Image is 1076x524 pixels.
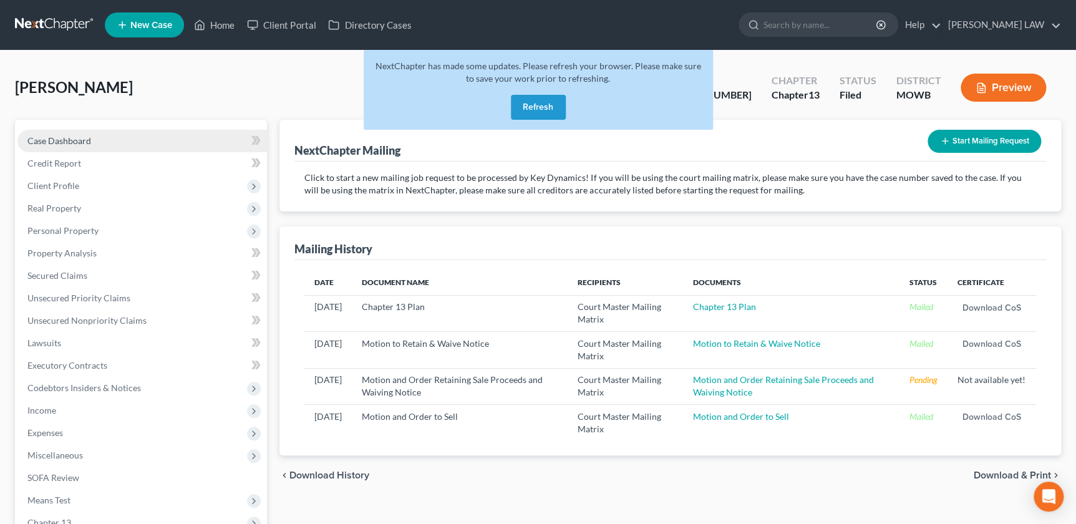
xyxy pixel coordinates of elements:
div: Open Intercom Messenger [1034,482,1064,512]
a: Secured Claims [17,264,267,287]
div: Court Master Mailing Matrix [578,301,673,326]
a: Credit Report [17,152,267,175]
td: Mailed [899,404,948,440]
td: Pending [899,368,948,404]
p: Click to start a new mailing job request to be processed by Key Dynamics! If you will be using th... [304,172,1036,196]
span: Income [27,405,56,415]
a: Motion and Order to Sell [693,411,789,422]
span: Unsecured Priority Claims [27,293,130,303]
span: [PERSON_NAME] [15,78,133,96]
span: Lawsuits [27,337,61,348]
span: Expenses [27,427,63,438]
th: Certificate [948,270,1036,295]
span: Case Dashboard [27,135,91,146]
div: Mailing History [294,241,372,256]
a: [PERSON_NAME] LAW [942,14,1060,36]
th: Documents [683,270,899,295]
a: Client Portal [241,14,322,36]
span: Personal Property [27,225,99,236]
span: Means Test [27,495,70,505]
td: Mailed [899,295,948,331]
a: Executory Contracts [17,354,267,377]
th: Status [899,270,948,295]
div: NextChapter Mailing [294,143,400,158]
input: Search by name... [763,13,878,36]
div: Filed [839,88,876,102]
span: Miscellaneous [27,450,83,460]
span: Download & Print [974,470,1051,480]
a: Motion to Retain & Waive Notice [693,338,820,349]
div: Chapter [771,88,819,102]
td: [DATE] [304,295,352,331]
button: Preview [961,74,1046,102]
a: Download CoS [962,304,1021,313]
div: Court Master Mailing Matrix [578,410,673,435]
button: Start Mailing Request [928,130,1041,153]
a: Unsecured Priority Claims [17,287,267,309]
a: Case Dashboard [17,130,267,152]
th: Date [304,270,352,295]
a: Home [188,14,241,36]
a: Motion and Order Retaining Sale Proceeds and Waiving Notice [693,374,874,397]
td: [DATE] [304,332,352,368]
button: Refresh [511,95,566,120]
div: Status [839,74,876,88]
td: Motion to Retain & Waive Notice [352,332,567,368]
span: Secured Claims [27,270,87,281]
a: Chapter 13 Plan [693,301,756,312]
a: Property Analysis [17,242,267,264]
a: Directory Cases [322,14,417,36]
div: Court Master Mailing Matrix [578,337,673,362]
span: Client Profile [27,180,79,191]
span: New Case [130,21,172,30]
div: Chapter [771,74,819,88]
i: chevron_right [1051,470,1061,480]
div: Court Master Mailing Matrix [578,374,673,399]
a: Download CoS [962,340,1021,349]
td: Mailed [899,332,948,368]
span: 13 [808,89,819,100]
th: Recipients [568,270,683,295]
button: chevron_left Download History [279,470,369,480]
span: Executory Contracts [27,360,107,371]
a: Help [899,14,941,36]
span: Unsecured Nonpriority Claims [27,315,147,326]
th: Document Name [352,270,567,295]
span: Codebtors Insiders & Notices [27,382,141,393]
td: [DATE] [304,404,352,440]
i: chevron_left [279,470,289,480]
td: [DATE] [304,368,352,404]
a: Unsecured Nonpriority Claims [17,309,267,332]
button: Download & Print chevron_right [974,470,1061,480]
span: Credit Report [27,158,81,168]
td: Motion and Order Retaining Sale Proceeds and Waiving Notice [352,368,567,404]
td: Motion and Order to Sell [352,404,567,440]
a: SOFA Review [17,467,267,489]
span: SOFA Review [27,472,79,483]
span: Property Analysis [27,248,97,258]
span: Download History [289,470,369,480]
div: MOWB [896,88,941,102]
span: NextChapter has made some updates. Please refresh your browser. Please make sure to save your wor... [376,61,701,84]
span: Real Property [27,203,81,213]
a: Download CoS [962,413,1021,422]
td: Chapter 13 Plan [352,295,567,331]
div: Not available yet! [957,374,1026,386]
div: District [896,74,941,88]
a: Lawsuits [17,332,267,354]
